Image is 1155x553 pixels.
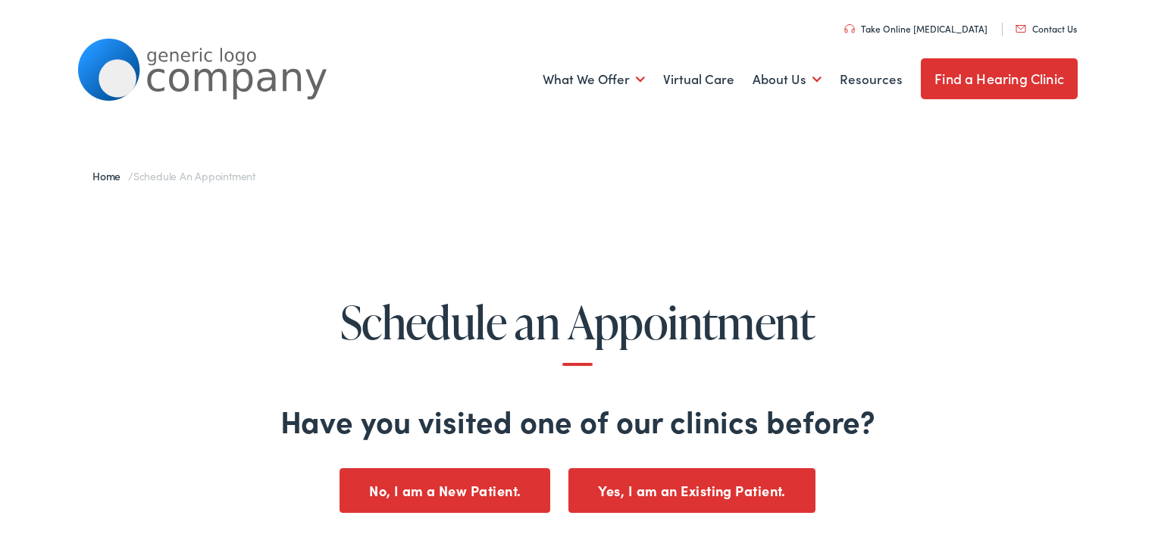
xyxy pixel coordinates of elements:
a: Contact Us [1016,22,1077,35]
span: Schedule an Appointment [133,168,255,183]
a: Virtual Care [663,52,734,108]
a: Resources [840,52,903,108]
a: What We Offer [543,52,645,108]
img: utility icon [1016,25,1026,33]
a: Find a Hearing Clinic [921,58,1078,99]
a: About Us [753,52,822,108]
h2: Have you visited one of our clinics before? [46,402,1109,439]
h1: Schedule an Appointment [46,297,1109,366]
a: Home [92,168,128,183]
a: Take Online [MEDICAL_DATA] [844,22,988,35]
img: utility icon [844,24,855,33]
button: No, I am a New Patient. [340,468,550,513]
button: Yes, I am an Existing Patient. [568,468,815,513]
span: / [92,168,255,183]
